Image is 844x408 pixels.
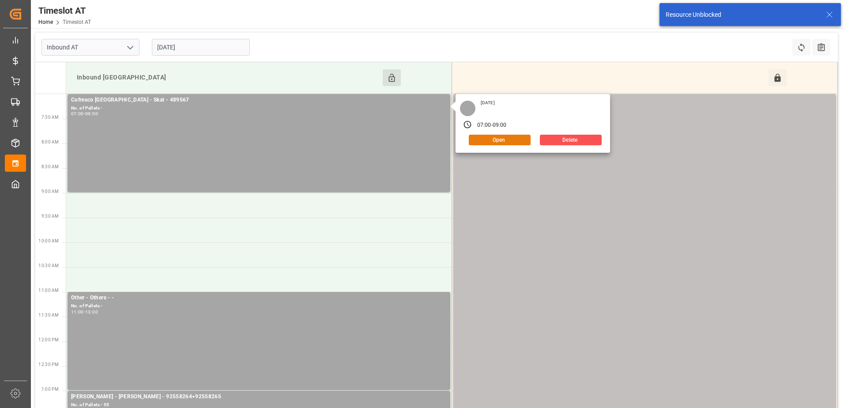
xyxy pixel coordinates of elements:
span: 8:30 AM [41,164,59,169]
div: Timeslot AT [38,4,91,17]
span: 7:30 AM [41,115,59,120]
div: No. of Pallets - [457,105,833,112]
div: - [84,112,85,116]
button: open menu [123,41,136,54]
div: 09:00 [85,112,98,116]
span: 10:30 AM [38,263,59,268]
span: 8:00 AM [41,140,59,144]
div: - [491,121,493,129]
span: 12:30 PM [38,362,59,367]
input: Type to search/select [41,39,139,56]
div: - [84,310,85,314]
a: Home [38,19,53,25]
div: Cofresco [GEOGRAPHIC_DATA] - Skat - 489567 [71,96,447,105]
span: 12:00 PM [38,337,59,342]
div: No. of Pallets - [71,302,447,310]
div: 13:00 [85,310,98,314]
input: DD-MM-YYYY [152,39,250,56]
button: Open [469,135,531,145]
span: 10:00 AM [38,238,59,243]
span: 11:00 AM [38,288,59,293]
div: Other - Others - - [71,294,447,302]
span: 9:00 AM [41,189,59,194]
div: No. of Pallets - [71,105,447,112]
div: 07:00 [71,112,84,116]
div: - - [457,96,833,105]
button: Delete [540,135,602,145]
div: [DATE] [478,100,498,106]
div: 07:00 [477,121,491,129]
div: Resource Unblocked [666,10,818,19]
div: 11:00 [71,310,84,314]
div: 09:00 [493,121,507,129]
span: 1:00 PM [41,387,59,392]
span: 11:30 AM [38,313,59,317]
div: Inbound [GEOGRAPHIC_DATA] [73,69,383,86]
div: [PERSON_NAME] - [PERSON_NAME] - 92558264+92558265 [71,393,447,401]
span: 9:30 AM [41,214,59,219]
